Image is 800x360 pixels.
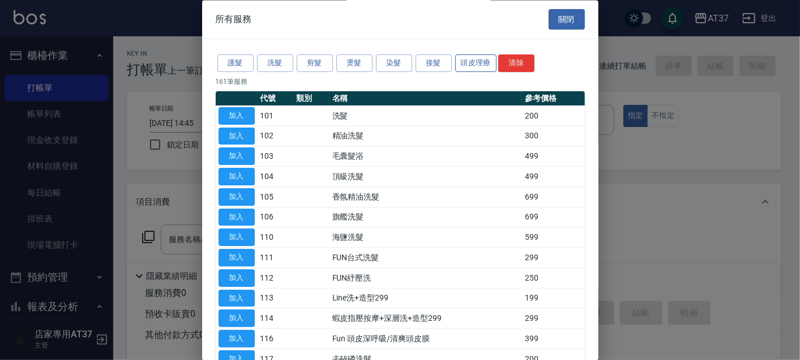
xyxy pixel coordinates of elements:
td: 699 [522,187,584,207]
td: 199 [522,289,584,309]
td: 499 [522,146,584,167]
td: 300 [522,126,584,147]
td: 104 [258,167,294,187]
td: 頂級洗髮 [330,167,523,187]
td: 106 [258,207,294,228]
td: FUN台式洗髮 [330,248,523,268]
td: Fun 頭皮深呼吸/清爽頭皮膜 [330,329,523,349]
td: 海鹽洗髮 [330,227,523,248]
button: 清除 [498,55,534,73]
td: 102 [258,126,294,147]
td: 毛囊髮浴 [330,146,523,167]
button: 加入 [219,269,255,287]
td: 499 [522,167,584,187]
button: 加入 [219,209,255,226]
button: 加入 [219,188,255,206]
td: 105 [258,187,294,207]
button: 接髮 [416,55,452,73]
button: 加入 [219,148,255,166]
button: 加入 [219,229,255,247]
button: 燙髮 [336,55,373,73]
button: 加入 [219,107,255,125]
button: 加入 [219,168,255,186]
td: 399 [522,329,584,349]
button: 加入 [219,290,255,307]
td: Line洗+造型299 [330,289,523,309]
th: 參考價格 [522,91,584,106]
td: 103 [258,146,294,167]
button: 染髮 [376,55,412,73]
button: 加入 [219,249,255,267]
td: 599 [522,227,584,248]
td: 精油洗髮 [330,126,523,147]
td: 101 [258,106,294,126]
button: 加入 [219,331,255,348]
td: 香氛精油洗髮 [330,187,523,207]
td: 旗艦洗髮 [330,207,523,228]
button: 護髮 [217,55,254,73]
span: 所有服務 [216,14,252,25]
td: 699 [522,207,584,228]
td: 116 [258,329,294,349]
button: 洗髮 [257,55,293,73]
button: 剪髮 [297,55,333,73]
td: 112 [258,268,294,289]
td: 蝦皮指壓按摩+深層洗+造型299 [330,308,523,329]
td: 111 [258,248,294,268]
td: 110 [258,227,294,248]
td: 250 [522,268,584,289]
td: 299 [522,308,584,329]
th: 代號 [258,91,294,106]
td: FUN紓壓洗 [330,268,523,289]
button: 加入 [219,310,255,328]
th: 類別 [293,91,330,106]
td: 299 [522,248,584,268]
button: 加入 [219,128,255,145]
p: 161 筆服務 [216,77,585,87]
td: 113 [258,289,294,309]
button: 關閉 [549,9,585,30]
button: 頭皮理療 [455,55,497,73]
td: 200 [522,106,584,126]
td: 114 [258,308,294,329]
td: 洗髮 [330,106,523,126]
th: 名稱 [330,91,523,106]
